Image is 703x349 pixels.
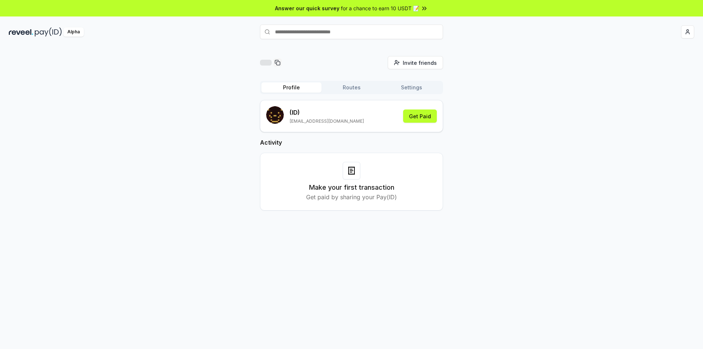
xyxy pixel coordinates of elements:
[341,4,419,12] span: for a chance to earn 10 USDT 📝
[275,4,339,12] span: Answer our quick survey
[35,27,62,37] img: pay_id
[403,59,437,67] span: Invite friends
[261,82,321,93] button: Profile
[403,109,437,123] button: Get Paid
[63,27,84,37] div: Alpha
[290,108,364,117] p: (ID)
[309,182,394,193] h3: Make your first transaction
[306,193,397,201] p: Get paid by sharing your Pay(ID)
[260,138,443,147] h2: Activity
[321,82,382,93] button: Routes
[9,27,33,37] img: reveel_dark
[382,82,442,93] button: Settings
[388,56,443,69] button: Invite friends
[290,118,364,124] p: [EMAIL_ADDRESS][DOMAIN_NAME]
